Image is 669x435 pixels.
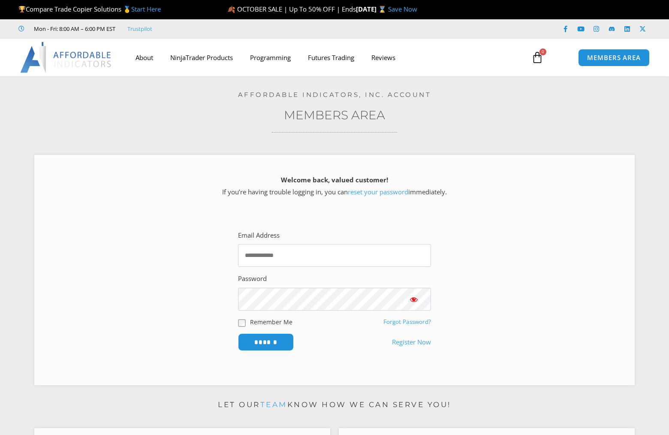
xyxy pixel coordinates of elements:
p: If you’re having trouble logging in, you can immediately. [49,174,620,198]
a: Start Here [131,5,161,13]
a: Members Area [284,108,385,122]
button: Show password [397,288,431,311]
label: Password [238,273,267,285]
a: Affordable Indicators, Inc. Account [238,91,431,99]
nav: Menu [127,48,522,67]
a: About [127,48,162,67]
p: Let our know how we can serve you! [34,398,635,412]
a: Register Now [392,336,431,348]
a: Programming [241,48,299,67]
a: Futures Trading [299,48,363,67]
strong: Welcome back, valued customer! [281,175,388,184]
img: LogoAI | Affordable Indicators – NinjaTrader [20,42,112,73]
a: 0 [518,45,556,70]
a: MEMBERS AREA [578,49,650,66]
a: Save Now [388,5,417,13]
a: reset your password [348,187,408,196]
a: Trustpilot [127,24,152,34]
span: MEMBERS AREA [587,54,641,61]
img: 🏆 [19,6,25,12]
span: 🍂 OCTOBER SALE | Up To 50% OFF | Ends [227,5,356,13]
span: 0 [539,48,546,55]
span: Compare Trade Copier Solutions 🥇 [18,5,161,13]
a: Forgot Password? [383,318,431,326]
a: NinjaTrader Products [162,48,241,67]
a: team [260,400,287,409]
a: Reviews [363,48,404,67]
strong: [DATE] ⌛ [356,5,388,13]
label: Email Address [238,230,280,242]
label: Remember Me [250,317,292,326]
span: Mon - Fri: 8:00 AM – 6:00 PM EST [32,24,115,34]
